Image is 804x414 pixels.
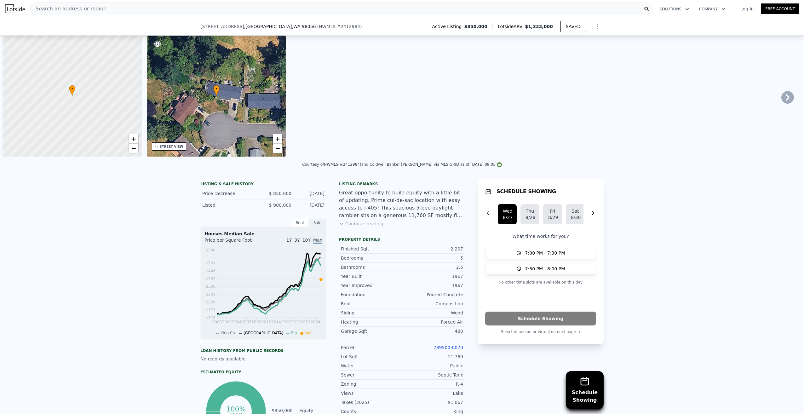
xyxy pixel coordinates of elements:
div: R-4 [402,381,463,387]
img: Lotside [5,4,25,13]
span: Search an address or region [31,5,106,13]
span: , WA 98056 [292,24,316,29]
td: $850,000 [271,407,293,414]
div: Lot Sqft [341,354,402,360]
div: Finished Sqft [341,246,402,252]
div: Courtesy of NWMLS (#2412984) and Coldwell Banker [PERSON_NAME] via MLS GRID as of [DATE] 09:05 [302,162,502,167]
button: 7:00 PM - 7:30 PM [485,247,596,259]
span: # 2412984 [337,24,360,29]
div: $1,067 [402,399,463,405]
span: $1,233,000 [525,24,553,29]
span: • [213,86,220,92]
button: Fri8/29 [543,204,562,224]
span: Active Listing [432,23,464,30]
button: Sat8/30 [566,204,585,224]
span: − [276,144,280,152]
a: Zoom in [273,134,282,144]
div: Bedrooms [341,255,402,261]
div: 1967 [402,273,463,279]
div: Loan history from public records [200,348,326,353]
tspan: 2014 [271,320,281,324]
a: Log In [733,6,761,12]
div: Sale [309,219,326,227]
span: Zip [291,331,297,335]
div: 480 [402,328,463,334]
button: 7:30 PM - 8:00 PM [485,263,596,275]
div: Poured Concrete [402,291,463,298]
div: LISTING & SALE HISTORY [200,181,326,188]
div: Taxes (2025) [341,399,402,405]
button: Thu8/28 [520,204,539,224]
span: NWMLS [319,24,336,29]
div: Forced Air [402,319,463,325]
div: Public [402,363,463,369]
a: Zoom in [129,134,138,144]
span: + [276,135,280,143]
span: $850,000 [464,23,487,30]
div: Water [341,363,402,369]
a: Zoom out [273,144,282,153]
div: Estimated Equity [200,370,326,375]
div: 5 [402,255,463,261]
div: 11,760 [402,354,463,360]
button: Solutions [655,3,694,15]
span: Max [313,238,322,244]
div: Sewer [341,372,402,378]
tspan: 2024 [311,320,320,324]
div: Lake [402,390,463,396]
button: SAVED [560,21,586,32]
div: 8/28 [525,214,534,221]
button: Wed8/27 [498,204,517,224]
a: 789500-0070 [434,345,463,350]
span: King Co. [221,331,236,335]
tspan: 2019 [291,320,301,324]
div: Great opportunity to build equity with a little bit of updating. Prime cul-de-sac location with e... [339,189,465,219]
tspan: $501 [206,261,215,265]
div: • [213,85,220,96]
a: Zoom out [129,144,138,153]
div: Garage Sqft [341,328,402,334]
div: Zoning [341,381,402,387]
tspan: 2021 [301,320,311,324]
div: Price Decrease [202,190,258,197]
tspan: $226 [206,300,215,305]
span: $ 900,000 [269,203,291,208]
div: [DATE] [296,190,324,197]
button: Continue reading [339,221,383,227]
button: Schedule Showing [485,312,596,325]
div: STREET VIEW [160,144,183,149]
span: Lotside ARV [498,23,525,30]
div: Foundation [341,291,402,298]
div: Wood [402,310,463,316]
div: 8/29 [548,214,557,221]
div: Sat [571,208,580,214]
td: Equity [298,407,326,414]
div: Year Built [341,273,402,279]
div: 1967 [402,282,463,289]
div: [DATE] [296,202,324,208]
h1: SCHEDULE SHOWING [497,188,556,195]
div: Views [341,390,402,396]
div: Composition [402,301,463,307]
span: [GEOGRAPHIC_DATA] [244,331,283,335]
div: Rent [291,219,309,227]
span: • [69,86,75,92]
div: Parcel [341,344,402,351]
span: [STREET_ADDRESS] [200,23,244,30]
button: Company [694,3,730,15]
tspan: 2002 [222,320,232,324]
span: 1Y [286,238,292,243]
button: ScheduleShowing [566,371,604,409]
div: Listed [202,202,258,208]
tspan: 2007 [242,320,252,324]
div: 2.5 [402,264,463,270]
tspan: $171 [206,308,215,313]
div: No records available. [200,356,326,362]
tspan: 2004 [232,320,242,324]
div: Wed [503,208,512,214]
tspan: 2000 [212,320,222,324]
button: Show Options [591,20,604,33]
tspan: $281 [206,292,215,297]
p: Select in person or virtual on next page → [485,328,596,336]
div: Listing remarks [339,181,465,187]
